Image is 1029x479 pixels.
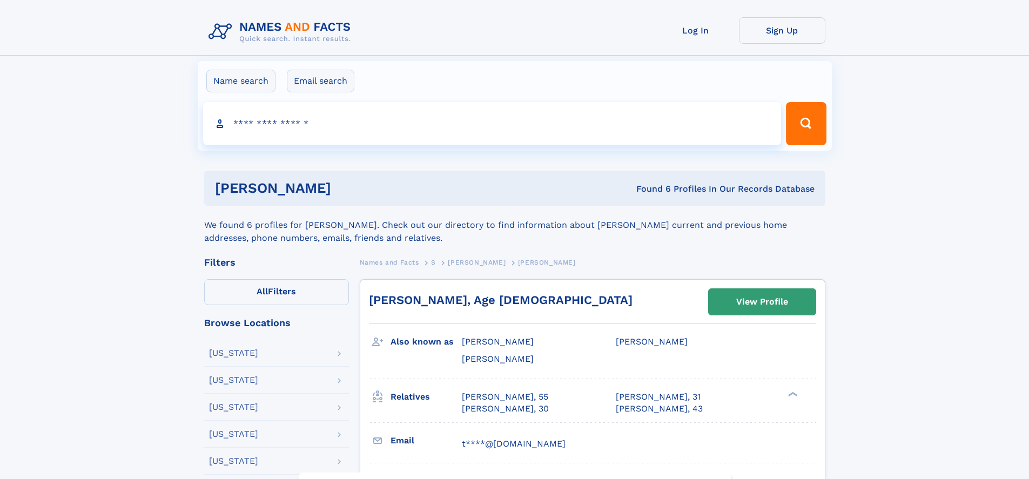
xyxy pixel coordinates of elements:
[462,391,548,403] a: [PERSON_NAME], 55
[204,206,825,245] div: We found 6 profiles for [PERSON_NAME]. Check out our directory to find information about [PERSON_...
[209,430,258,438] div: [US_STATE]
[209,457,258,465] div: [US_STATE]
[483,183,815,195] div: Found 6 Profiles In Our Records Database
[287,70,354,92] label: Email search
[209,376,258,384] div: [US_STATE]
[203,102,782,145] input: search input
[448,255,506,269] a: [PERSON_NAME]
[360,255,419,269] a: Names and Facts
[616,403,703,415] a: [PERSON_NAME], 43
[431,259,436,266] span: S
[462,336,534,347] span: [PERSON_NAME]
[462,354,534,364] span: [PERSON_NAME]
[462,403,549,415] a: [PERSON_NAME], 30
[448,259,506,266] span: [PERSON_NAME]
[391,388,462,406] h3: Relatives
[785,390,798,397] div: ❯
[786,102,826,145] button: Search Button
[518,259,576,266] span: [PERSON_NAME]
[616,391,701,403] a: [PERSON_NAME], 31
[709,289,816,315] a: View Profile
[209,403,258,411] div: [US_STATE]
[206,70,275,92] label: Name search
[215,181,484,195] h1: [PERSON_NAME]
[616,336,688,347] span: [PERSON_NAME]
[204,17,360,46] img: Logo Names and Facts
[391,431,462,450] h3: Email
[391,333,462,351] h3: Also known as
[257,286,268,296] span: All
[209,349,258,357] div: [US_STATE]
[204,279,349,305] label: Filters
[431,255,436,269] a: S
[736,289,788,314] div: View Profile
[739,17,825,44] a: Sign Up
[204,318,349,328] div: Browse Locations
[653,17,739,44] a: Log In
[369,293,633,307] a: [PERSON_NAME], Age [DEMOGRAPHIC_DATA]
[204,258,349,267] div: Filters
